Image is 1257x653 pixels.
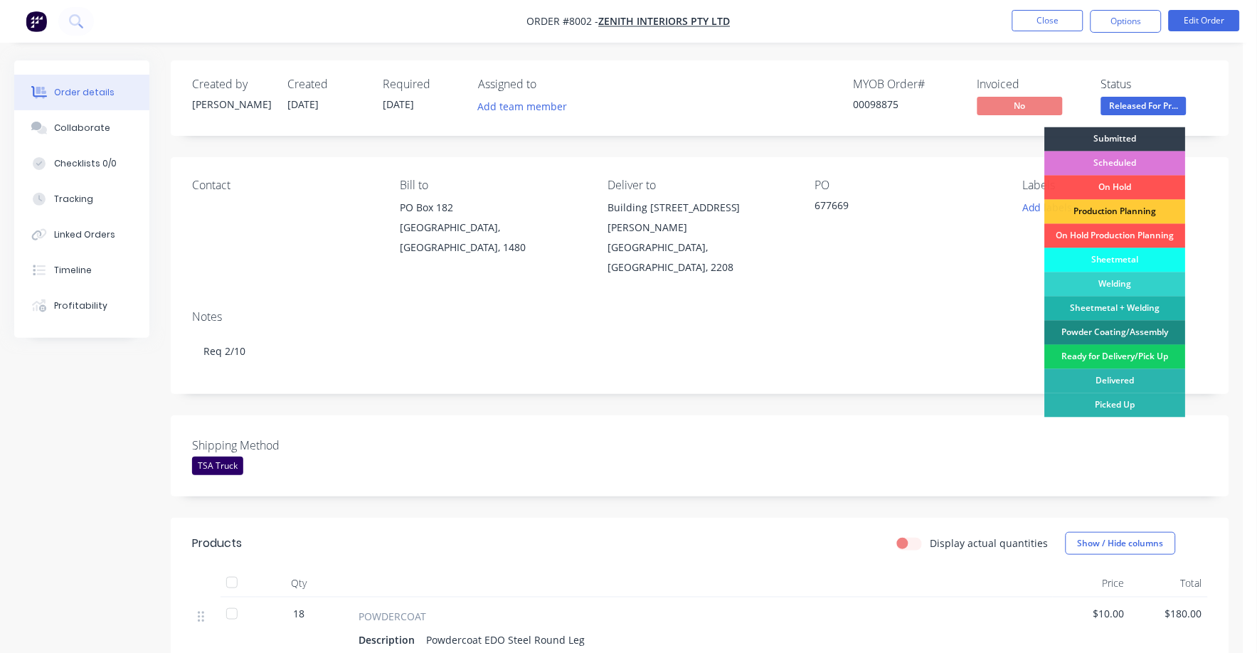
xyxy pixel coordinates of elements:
button: Add team member [470,97,575,116]
span: Released For Pr... [1101,97,1187,115]
label: Display actual quantities [930,536,1049,551]
div: Created by [192,78,270,91]
div: Order details [54,86,115,99]
button: Edit Order [1169,10,1240,31]
span: $180.00 [1136,606,1202,621]
div: PO [815,179,1000,192]
div: Checklists 0/0 [54,157,117,170]
div: Qty [256,569,341,598]
div: Welding [1045,272,1186,297]
div: Submitted [1045,127,1186,152]
a: Zenith Interiors Pty Ltd [599,15,731,28]
div: Ready for Delivery/Pick Up [1045,345,1186,369]
div: Collaborate [54,122,110,134]
div: Powder Coating/Assembly [1045,321,1186,345]
div: Price [1053,569,1130,598]
div: Linked Orders [54,228,115,241]
button: Profitability [14,288,149,324]
div: [PERSON_NAME] [192,97,270,112]
div: Assigned to [478,78,620,91]
div: Production Planning [1045,200,1186,224]
div: Tracking [54,193,93,206]
div: [GEOGRAPHIC_DATA], [GEOGRAPHIC_DATA], 2208 [608,238,792,277]
div: Notes [192,310,1208,324]
div: On Hold Production Planning [1045,224,1186,248]
div: On Hold [1045,176,1186,200]
div: Description [359,630,420,650]
div: Sheetmetal + Welding [1045,297,1186,321]
button: Released For Pr... [1101,97,1187,118]
div: Products [192,535,242,552]
div: Labels [1023,179,1208,192]
div: [GEOGRAPHIC_DATA], [GEOGRAPHIC_DATA], 1480 [400,218,585,258]
div: Delivered [1045,369,1186,393]
div: Total [1130,569,1208,598]
button: Order details [14,75,149,110]
div: MYOB Order # [854,78,960,91]
div: Picked Up [1045,393,1186,418]
div: Building [STREET_ADDRESS][PERSON_NAME][GEOGRAPHIC_DATA], [GEOGRAPHIC_DATA], 2208 [608,198,792,277]
div: Building [STREET_ADDRESS][PERSON_NAME] [608,198,792,238]
button: Add labels [1015,198,1081,217]
div: Profitability [54,299,107,312]
div: Deliver to [608,179,792,192]
span: 18 [293,606,304,621]
div: Created [287,78,366,91]
img: Factory [26,11,47,32]
div: Scheduled [1045,152,1186,176]
label: Shipping Method [192,437,370,454]
div: Bill to [400,179,585,192]
button: Add team member [478,97,575,116]
button: Show / Hide columns [1066,532,1176,555]
div: Powdercoat EDO Steel Round Leg [420,630,590,650]
span: Order #8002 - [527,15,599,28]
button: Options [1091,10,1162,33]
span: No [977,97,1063,115]
div: 00098875 [854,97,960,112]
span: [DATE] [287,97,319,111]
button: Timeline [14,253,149,288]
div: TSA Truck [192,457,243,475]
button: Tracking [14,181,149,217]
div: PO Box 182[GEOGRAPHIC_DATA], [GEOGRAPHIC_DATA], 1480 [400,198,585,258]
span: [DATE] [383,97,414,111]
button: Collaborate [14,110,149,146]
button: Checklists 0/0 [14,146,149,181]
div: Invoiced [977,78,1084,91]
span: POWDERCOAT [359,609,426,624]
div: 677669 [815,198,993,218]
div: Req 2/10 [192,329,1208,373]
div: Contact [192,179,377,192]
div: Required [383,78,461,91]
div: PO Box 182 [400,198,585,218]
div: Status [1101,78,1208,91]
button: Linked Orders [14,217,149,253]
div: Timeline [54,264,92,277]
span: $10.00 [1059,606,1125,621]
div: Sheetmetal [1045,248,1186,272]
button: Close [1012,10,1083,31]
